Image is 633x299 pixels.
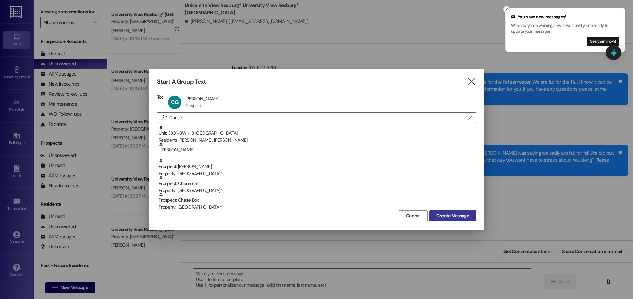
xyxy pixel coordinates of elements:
[159,170,476,177] div: Property: [GEOGRAPHIC_DATA]*
[185,96,219,102] div: [PERSON_NAME]
[159,158,476,178] div: Prospect: [PERSON_NAME]
[157,94,163,100] h3: To:
[511,23,619,35] p: We know you're working, so we'll wait until you're ready to update your messages.
[511,14,619,20] div: You have new messages!
[157,175,476,192] div: Prospect: Chase callProperty: [GEOGRAPHIC_DATA]*
[159,125,476,144] div: Unit: 3301~3W - 3 [GEOGRAPHIC_DATA]
[406,212,421,219] span: Cancel
[465,113,476,123] button: Clear text
[467,78,476,85] i: 
[159,204,476,211] div: Property: [GEOGRAPHIC_DATA]*
[157,125,476,142] div: Unit: 3301~3W - 3 [GEOGRAPHIC_DATA]Residents:[PERSON_NAME], [PERSON_NAME]
[171,99,178,106] span: CG
[503,6,510,13] button: Close toast
[159,137,476,144] div: Residents: [PERSON_NAME], [PERSON_NAME]
[157,142,476,158] div: : [PERSON_NAME]
[436,212,469,219] span: Create Message
[159,187,476,194] div: Property: [GEOGRAPHIC_DATA]*
[169,113,465,122] input: Search for any contact or apartment
[159,175,476,194] div: Prospect: Chase call
[429,210,476,221] button: Create Message
[185,103,201,108] div: Prospect
[157,158,476,175] div: Prospect: [PERSON_NAME]Property: [GEOGRAPHIC_DATA]*
[159,192,476,211] div: Prospect: Chase Box
[468,115,472,120] i: 
[159,142,476,153] div: : [PERSON_NAME]
[399,210,428,221] button: Cancel
[157,78,206,86] h3: Start A Group Text
[157,192,476,209] div: Prospect: Chase BoxProperty: [GEOGRAPHIC_DATA]*
[159,114,169,121] i: 
[587,37,619,46] button: See them now!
